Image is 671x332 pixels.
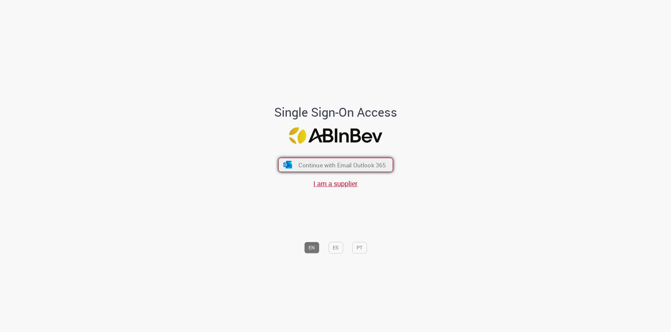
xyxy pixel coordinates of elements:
button: ES [328,242,343,253]
span: Continue with Email Outlook 365 [298,161,386,169]
img: Logo ABInBev [289,127,382,144]
img: ícone Azure/Microsoft 360 [283,161,293,168]
h1: Single Sign-On Access [241,106,430,119]
button: PT [352,242,367,253]
a: I am a supplier [313,179,358,188]
button: EN [304,242,319,253]
button: ícone Azure/Microsoft 360 Continue with Email Outlook 365 [278,157,393,172]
